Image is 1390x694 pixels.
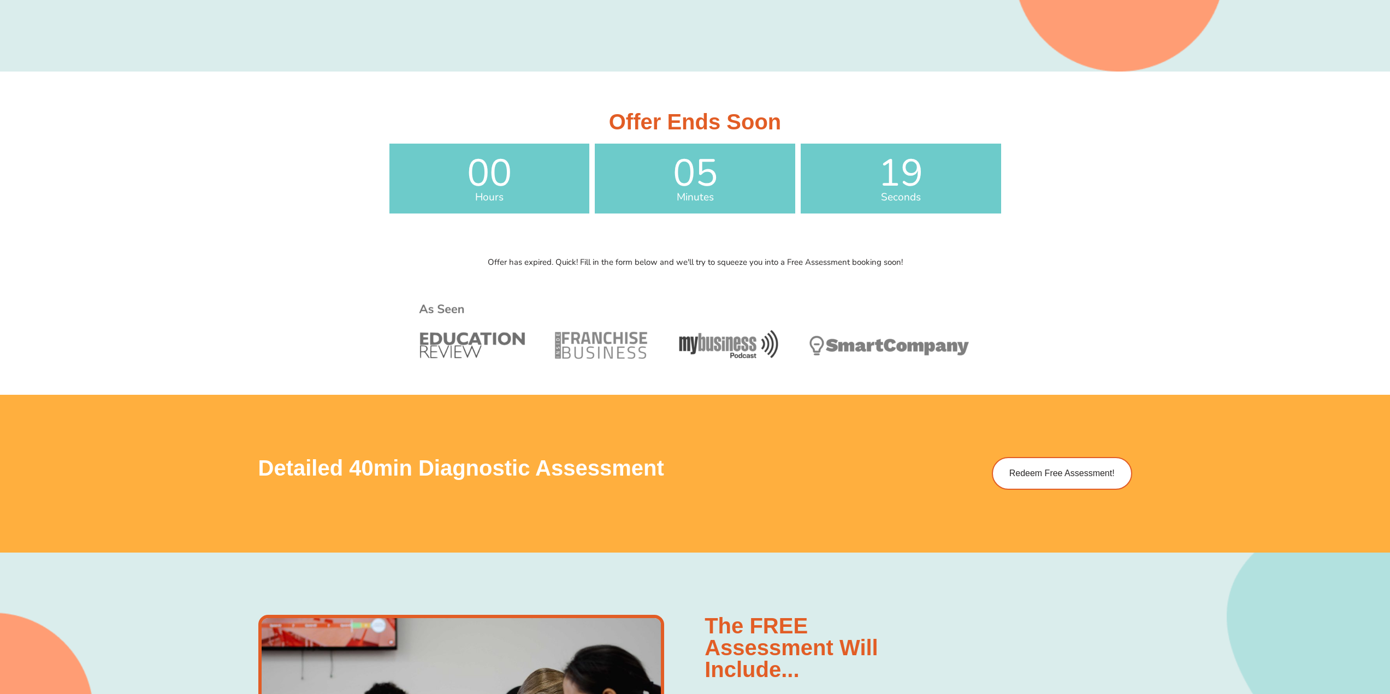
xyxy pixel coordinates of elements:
iframe: Chat Widget [1208,571,1390,694]
span: Seconds [801,192,1001,203]
h3: Detailed 40min Diagnostic Assessment [258,457,848,479]
span: Minutes [595,192,795,203]
a: Redeem Free Assessment! [992,457,1132,490]
span: 00 [389,155,590,192]
p: Offer has expired. Quick! Fill in the form below and we'll try to squeeze you into a Free Assessm... [384,258,1007,266]
span: 19 [801,155,1001,192]
span: Redeem Free Assessment! [1009,469,1115,478]
h3: The FREE assessment will include... [705,615,1037,680]
span: 05 [595,155,795,192]
img: Year 10 Science Tutoring [416,277,975,389]
h3: Offer Ends Soon [389,111,1001,133]
span: Hours [389,192,590,203]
